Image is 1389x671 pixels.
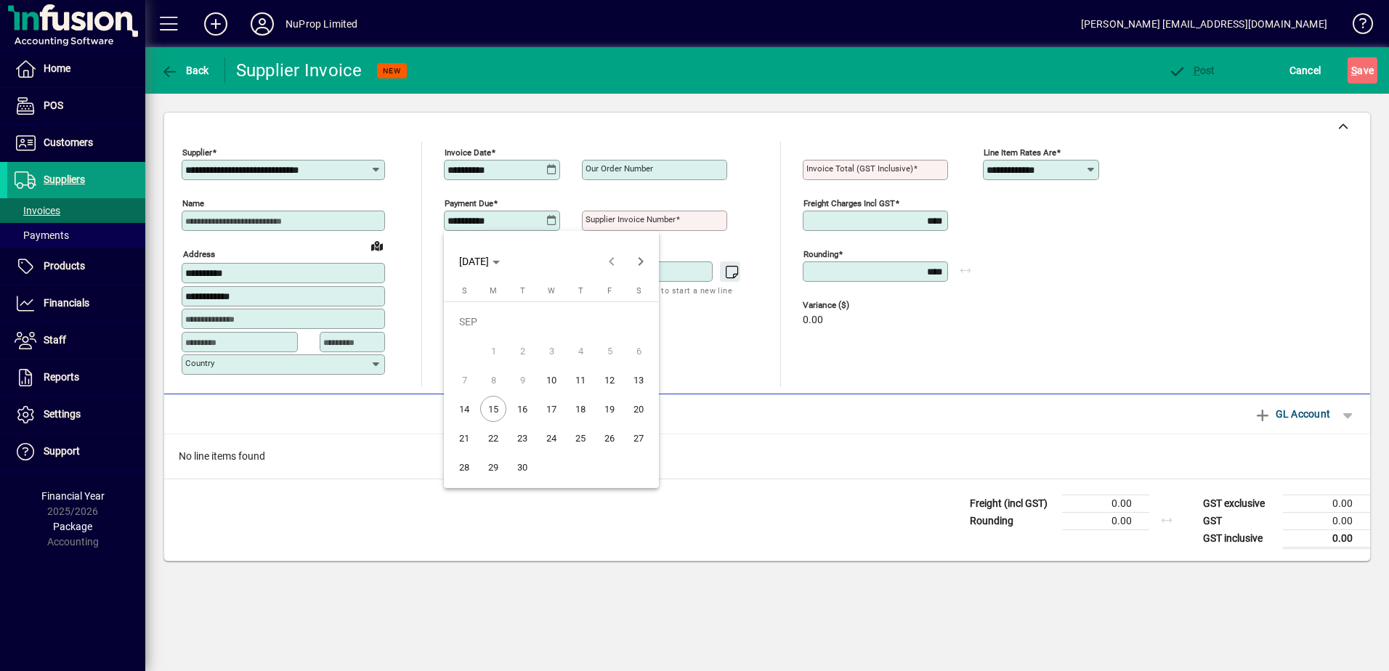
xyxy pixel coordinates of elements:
[625,425,652,451] span: 27
[459,256,489,267] span: [DATE]
[450,394,479,423] button: Sun Sep 14 2025
[596,425,623,451] span: 26
[480,454,506,480] span: 29
[480,425,506,451] span: 22
[567,367,594,393] span: 11
[520,286,525,296] span: T
[625,396,652,422] span: 20
[607,286,612,296] span: F
[538,396,564,422] span: 17
[451,425,477,451] span: 21
[538,367,564,393] span: 10
[624,394,653,423] button: Sat Sep 20 2025
[480,338,506,364] span: 1
[625,338,652,364] span: 6
[508,365,537,394] button: Tue Sep 09 2025
[624,365,653,394] button: Sat Sep 13 2025
[567,425,594,451] span: 25
[479,452,508,481] button: Mon Sep 29 2025
[479,336,508,365] button: Mon Sep 01 2025
[566,336,595,365] button: Thu Sep 04 2025
[537,365,566,394] button: Wed Sep 10 2025
[596,367,623,393] span: 12
[595,423,624,452] button: Fri Sep 26 2025
[451,454,477,480] span: 28
[596,338,623,364] span: 5
[567,396,594,422] span: 18
[509,367,535,393] span: 9
[537,423,566,452] button: Wed Sep 24 2025
[566,394,595,423] button: Thu Sep 18 2025
[578,286,583,296] span: T
[509,425,535,451] span: 23
[508,336,537,365] button: Tue Sep 02 2025
[462,286,467,296] span: S
[451,396,477,422] span: 14
[509,338,535,364] span: 2
[566,365,595,394] button: Thu Sep 11 2025
[479,365,508,394] button: Mon Sep 08 2025
[479,394,508,423] button: Mon Sep 15 2025
[480,396,506,422] span: 15
[537,336,566,365] button: Wed Sep 03 2025
[509,454,535,480] span: 30
[595,336,624,365] button: Fri Sep 05 2025
[479,423,508,452] button: Mon Sep 22 2025
[538,425,564,451] span: 24
[566,423,595,452] button: Thu Sep 25 2025
[450,365,479,394] button: Sun Sep 07 2025
[453,248,506,274] button: Choose month and year
[624,336,653,365] button: Sat Sep 06 2025
[567,338,594,364] span: 4
[508,423,537,452] button: Tue Sep 23 2025
[450,307,653,336] td: SEP
[508,394,537,423] button: Tue Sep 16 2025
[490,286,497,296] span: M
[595,365,624,394] button: Fri Sep 12 2025
[548,286,555,296] span: W
[595,394,624,423] button: Fri Sep 19 2025
[626,247,655,276] button: Next month
[596,396,623,422] span: 19
[480,367,506,393] span: 8
[625,367,652,393] span: 13
[537,394,566,423] button: Wed Sep 17 2025
[538,338,564,364] span: 3
[509,396,535,422] span: 16
[451,367,477,393] span: 7
[636,286,641,296] span: S
[508,452,537,481] button: Tue Sep 30 2025
[450,423,479,452] button: Sun Sep 21 2025
[624,423,653,452] button: Sat Sep 27 2025
[450,452,479,481] button: Sun Sep 28 2025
